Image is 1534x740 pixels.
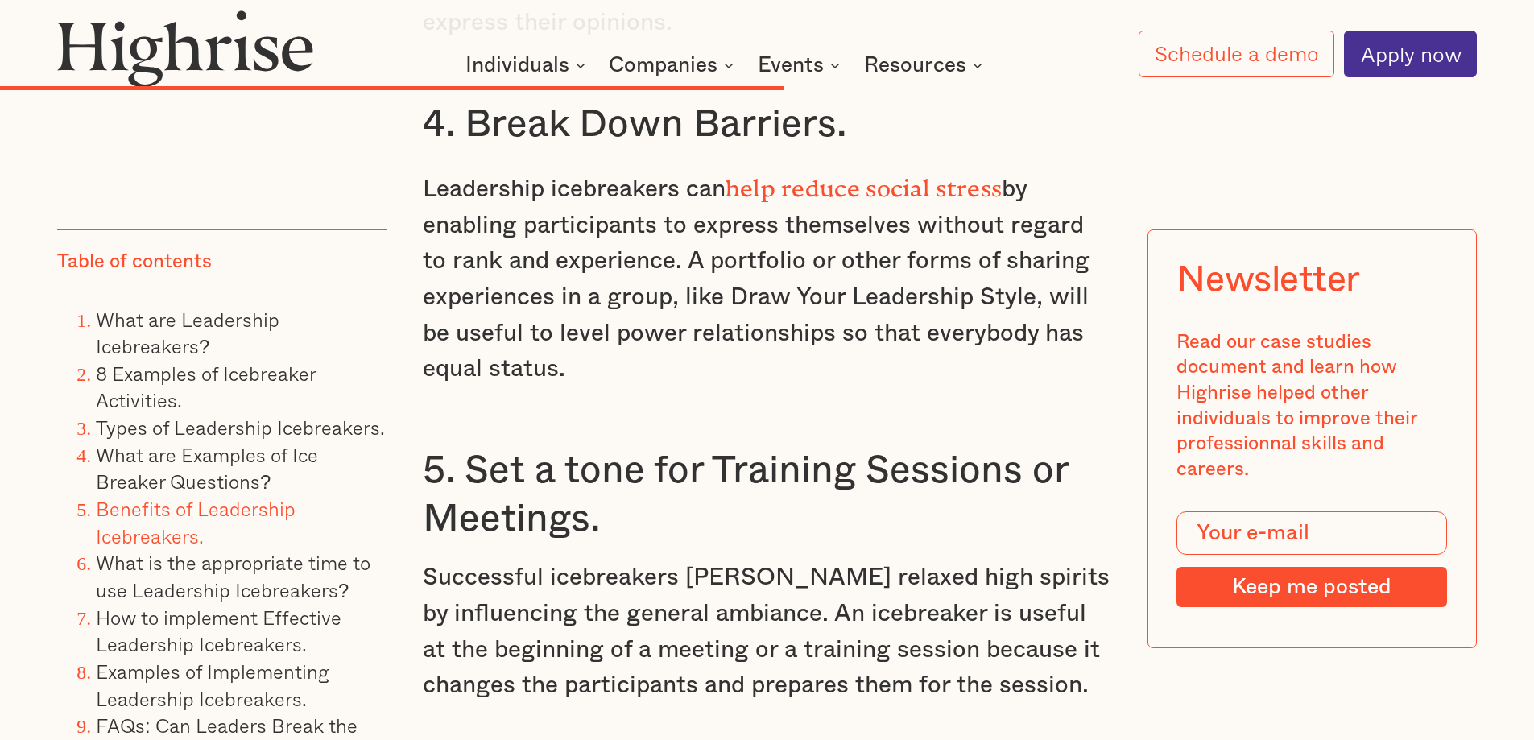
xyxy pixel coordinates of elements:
[1176,512,1447,556] input: Your e-mail
[1176,259,1360,301] div: Newsletter
[96,548,370,606] a: What is the appropriate time to use Leadership Icebreakers?
[758,56,824,75] div: Events
[758,56,845,75] div: Events
[1176,567,1447,607] input: Keep me posted
[864,56,987,75] div: Resources
[1344,31,1477,77] a: Apply now
[609,56,738,75] div: Companies
[465,56,569,75] div: Individuals
[1176,512,1447,607] form: Modal Form
[864,56,966,75] div: Resources
[465,56,590,75] div: Individuals
[423,560,1112,704] p: Successful icebreakers [PERSON_NAME] relaxed high spirits by influencing the general ambiance. An...
[57,250,212,276] div: Table of contents
[57,10,313,87] img: Highrise logo
[96,494,296,552] a: Benefits of Leadership Icebreakers.
[96,358,316,415] a: 8 Examples of Icebreaker Activities.
[423,447,1112,543] h3: 5. Set a tone for Training Sessions or Meetings.
[96,413,385,443] a: Types of Leadership Icebreakers.
[96,656,329,713] a: Examples of Implementing Leadership Icebreakers.
[96,440,318,497] a: What are Examples of Ice Breaker Questions?
[423,101,1112,149] h3: 4. Break Down Barriers.
[96,304,279,362] a: What are Leadership Icebreakers?
[1139,31,1335,76] a: Schedule a demo
[609,56,717,75] div: Companies
[96,602,341,659] a: How to implement Effective Leadership Icebreakers.
[423,165,1112,387] p: Leadership icebreakers can by enabling participants to express themselves without regard to rank ...
[1176,330,1447,483] div: Read our case studies document and learn how Highrise helped other individuals to improve their p...
[726,175,1003,190] strong: help reduce social stress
